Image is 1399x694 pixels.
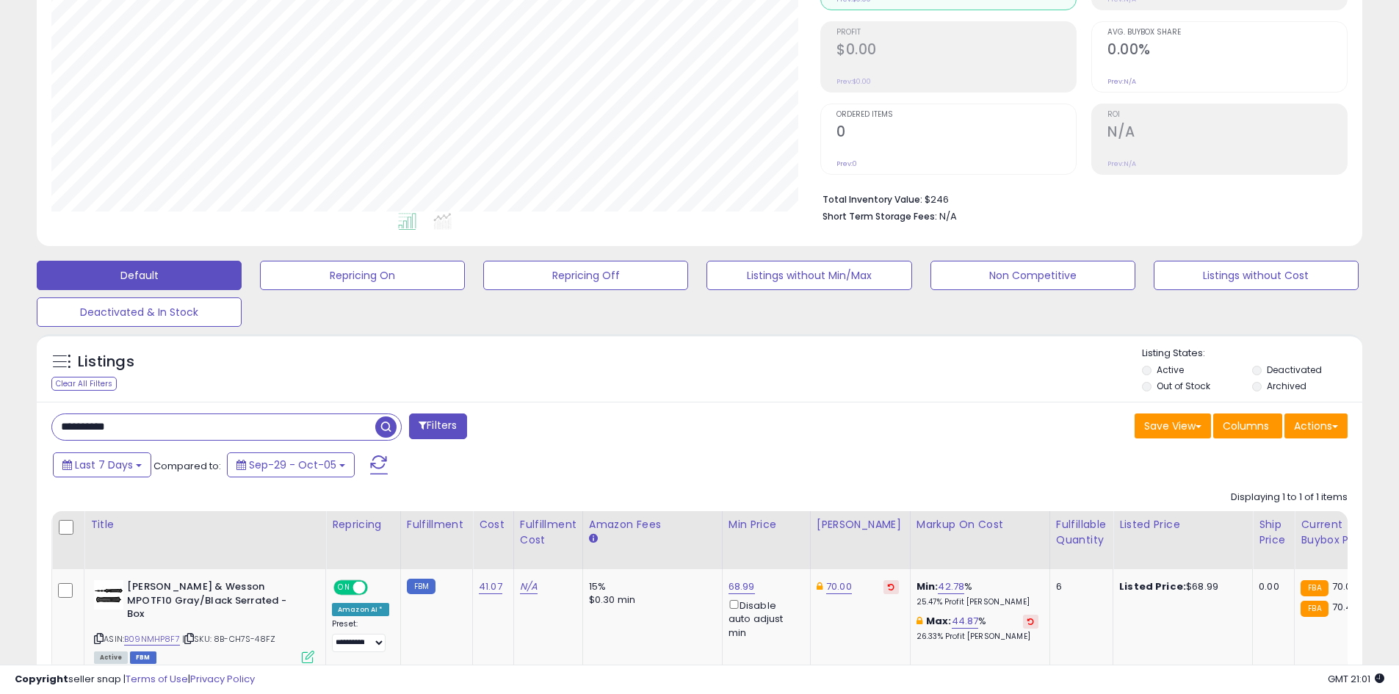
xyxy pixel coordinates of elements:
div: 0.00 [1259,580,1283,593]
button: Actions [1284,413,1348,438]
small: Prev: 0 [836,159,857,168]
button: Filters [409,413,466,439]
small: FBA [1301,580,1328,596]
div: Fulfillment [407,517,466,532]
b: Max: [926,614,952,628]
span: Sep-29 - Oct-05 [249,458,336,472]
h2: 0.00% [1107,41,1347,61]
b: [PERSON_NAME] & Wesson MPOTF10 Gray/Black Serrated - Box [127,580,306,625]
label: Out of Stock [1157,380,1210,392]
a: Terms of Use [126,672,188,686]
span: N/A [939,209,957,223]
div: Preset: [332,619,389,652]
span: FBM [130,651,156,664]
h2: N/A [1107,123,1347,143]
div: [PERSON_NAME] [817,517,904,532]
div: Ship Price [1259,517,1288,548]
div: $0.30 min [589,593,711,607]
div: Disable auto adjust min [729,597,799,640]
a: B09NMHP8F7 [124,633,180,646]
span: OFF [366,582,389,594]
span: Ordered Items [836,111,1076,119]
h2: 0 [836,123,1076,143]
th: The percentage added to the cost of goods (COGS) that forms the calculator for Min & Max prices. [910,511,1049,569]
p: Listing States: [1142,347,1362,361]
button: Default [37,261,242,290]
div: Listed Price [1119,517,1246,532]
button: Repricing Off [483,261,688,290]
span: Last 7 Days [75,458,133,472]
div: Clear All Filters [51,377,117,391]
span: ON [335,582,353,594]
button: Last 7 Days [53,452,151,477]
a: 41.07 [479,579,502,594]
div: $68.99 [1119,580,1241,593]
span: | SKU: 8B-CH7S-48FZ [182,633,275,645]
span: Columns [1223,419,1269,433]
small: Prev: $0.00 [836,77,871,86]
span: 70.45 [1332,600,1359,614]
small: FBM [407,579,435,594]
b: Short Term Storage Fees: [823,210,937,223]
p: 25.47% Profit [PERSON_NAME] [917,597,1038,607]
div: % [917,615,1038,642]
div: seller snap | | [15,673,255,687]
button: Listings without Min/Max [706,261,911,290]
div: Cost [479,517,507,532]
img: 31xLu3bZVgL._SL40_.jpg [94,580,123,610]
span: All listings currently available for purchase on Amazon [94,651,128,664]
span: ROI [1107,111,1347,119]
div: Repricing [332,517,394,532]
div: Amazon AI * [332,603,389,616]
label: Deactivated [1267,364,1322,376]
button: Sep-29 - Oct-05 [227,452,355,477]
h2: $0.00 [836,41,1076,61]
b: Listed Price: [1119,579,1186,593]
label: Archived [1267,380,1306,392]
div: Title [90,517,319,532]
b: Total Inventory Value: [823,193,922,206]
a: 44.87 [952,614,979,629]
span: 70.07 [1332,579,1357,593]
small: FBA [1301,601,1328,617]
div: ASIN: [94,580,314,662]
a: 68.99 [729,579,755,594]
span: Profit [836,29,1076,37]
div: Min Price [729,517,804,532]
a: Privacy Policy [190,672,255,686]
strong: Copyright [15,672,68,686]
button: Repricing On [260,261,465,290]
button: Save View [1135,413,1211,438]
button: Listings without Cost [1154,261,1359,290]
button: Deactivated & In Stock [37,297,242,327]
label: Active [1157,364,1184,376]
small: Prev: N/A [1107,159,1136,168]
div: % [917,580,1038,607]
p: 26.33% Profit [PERSON_NAME] [917,632,1038,642]
button: Non Competitive [930,261,1135,290]
div: Markup on Cost [917,517,1044,532]
li: $246 [823,189,1337,207]
small: Prev: N/A [1107,77,1136,86]
a: N/A [520,579,538,594]
span: Avg. Buybox Share [1107,29,1347,37]
a: 70.00 [826,579,852,594]
b: Min: [917,579,939,593]
div: 6 [1056,580,1102,593]
div: Amazon Fees [589,517,716,532]
small: Amazon Fees. [589,532,598,546]
div: Displaying 1 to 1 of 1 items [1231,491,1348,505]
span: 2025-10-13 21:01 GMT [1328,672,1384,686]
h5: Listings [78,352,134,372]
div: 15% [589,580,711,593]
button: Columns [1213,413,1282,438]
div: Fulfillable Quantity [1056,517,1107,548]
span: Compared to: [153,459,221,473]
div: Current Buybox Price [1301,517,1376,548]
a: 42.78 [938,579,964,594]
div: Fulfillment Cost [520,517,576,548]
